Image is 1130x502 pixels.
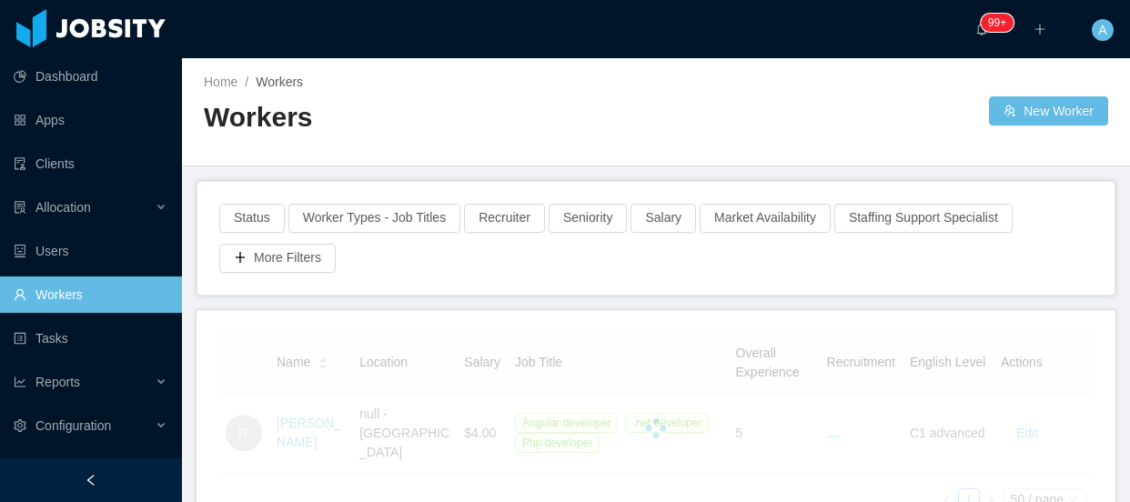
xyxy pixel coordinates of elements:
i: icon: setting [14,419,26,432]
span: / [245,75,248,89]
a: icon: appstoreApps [14,102,167,138]
span: A [1098,19,1106,41]
button: Seniority [549,204,627,233]
button: Worker Types - Job Titles [288,204,460,233]
span: Reports [35,375,80,389]
span: Allocation [35,200,91,215]
h2: Workers [204,99,656,136]
button: Staffing Support Specialist [834,204,1013,233]
a: icon: pie-chartDashboard [14,58,167,95]
a: icon: auditClients [14,146,167,182]
span: Configuration [35,418,111,433]
span: Workers [256,75,303,89]
button: icon: usergroup-addNew Worker [989,96,1108,125]
button: Status [219,204,285,233]
button: Market Availability [700,204,831,233]
a: icon: userWorkers [14,276,167,313]
button: Recruiter [464,204,545,233]
button: icon: plusMore Filters [219,244,336,273]
i: icon: plus [1034,23,1046,35]
i: icon: line-chart [14,376,26,388]
sup: 157 [981,14,1014,32]
button: Salary [631,204,696,233]
a: Home [204,75,237,89]
i: icon: solution [14,201,26,214]
i: icon: bell [975,23,988,35]
a: icon: profileTasks [14,320,167,356]
a: icon: robotUsers [14,233,167,269]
